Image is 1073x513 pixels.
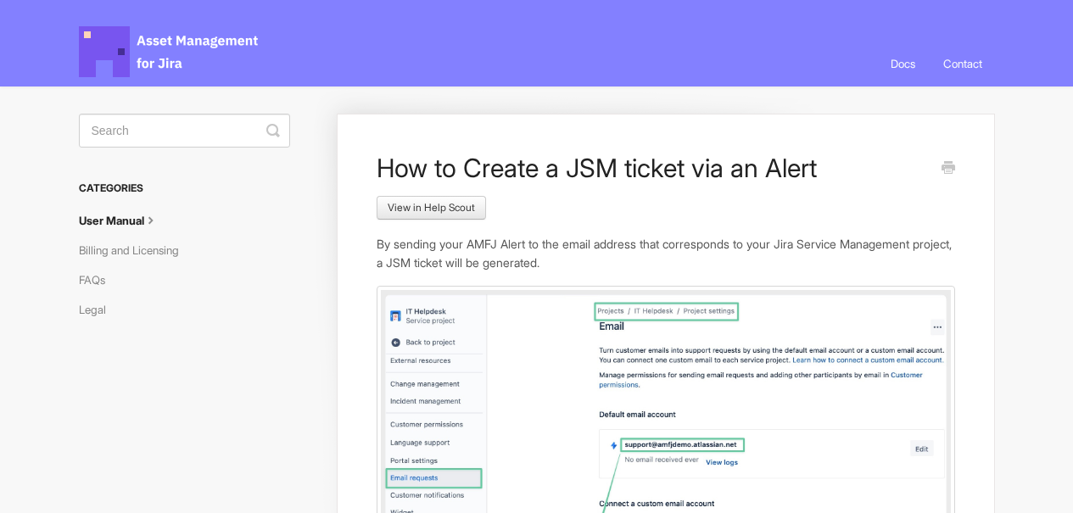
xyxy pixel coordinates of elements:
[79,207,172,234] a: User Manual
[79,237,192,264] a: Billing and Licensing
[79,173,290,204] h3: Categories
[930,41,995,86] a: Contact
[942,159,955,178] a: Print this Article
[377,196,486,220] a: View in Help Scout
[377,153,929,183] h1: How to Create a JSM ticket via an Alert
[79,26,260,77] span: Asset Management for Jira Docs
[79,296,119,323] a: Legal
[79,266,118,293] a: FAQs
[377,235,954,271] p: By sending your AMFJ Alert to the email address that corresponds to your Jira Service Management ...
[878,41,928,86] a: Docs
[79,114,290,148] input: Search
